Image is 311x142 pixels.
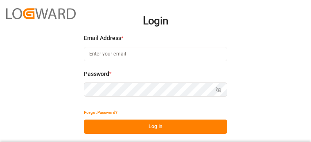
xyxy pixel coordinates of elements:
span: Email Address [84,34,121,42]
span: Password [84,70,109,78]
input: Enter your email [84,47,227,61]
button: Log In [84,120,227,134]
h2: Login [84,8,227,34]
button: Forgot Password? [84,105,117,120]
img: Logward_new_orange.png [6,8,76,19]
